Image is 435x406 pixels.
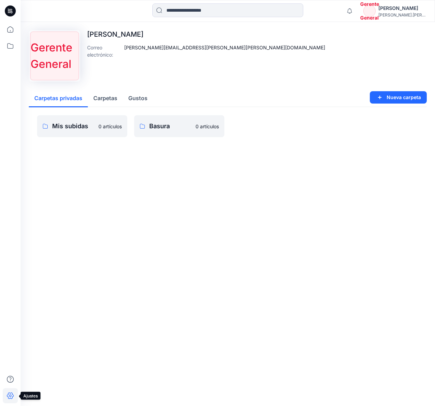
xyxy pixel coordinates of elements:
font: [PERSON_NAME] [378,5,418,11]
font: Nueva carpeta [387,95,421,100]
font: 0 [98,123,102,129]
font: Gerente General [360,1,379,21]
font: : [112,52,113,58]
font: Basura [149,122,170,130]
button: Nueva carpeta [370,91,427,104]
a: Mis subidas0 artículos [37,115,127,137]
font: Correo electrónico [87,45,112,58]
font: Gustos [128,95,148,101]
font: Mis subidas [52,122,88,130]
font: 0 [196,123,199,129]
font: Gerente General [31,41,72,71]
font: [PERSON_NAME] [87,30,143,38]
font: Carpetas privadas [34,95,82,101]
font: Carpetas [93,95,117,101]
font: [PERSON_NAME][EMAIL_ADDRESS][PERSON_NAME][PERSON_NAME][DOMAIN_NAME] [124,45,325,50]
font: artículos [200,123,219,129]
font: artículos [103,123,122,129]
a: Basura0 artículos [134,115,224,137]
